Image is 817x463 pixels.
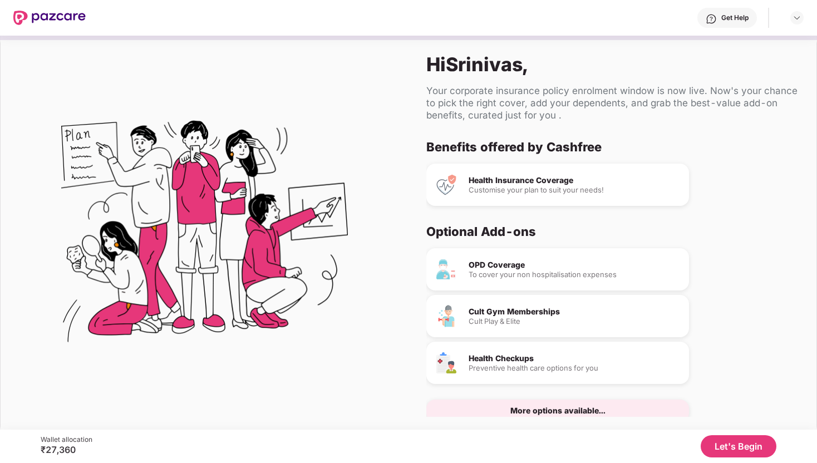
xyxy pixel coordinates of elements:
div: Health Checkups [469,354,680,362]
img: svg+xml;base64,PHN2ZyBpZD0iSGVscC0zMngzMiIgeG1sbnM9Imh0dHA6Ly93d3cudzMub3JnLzIwMDAvc3ZnIiB3aWR0aD... [706,13,717,24]
div: More options available... [510,407,606,415]
img: Health Insurance Coverage [435,174,457,196]
img: Flex Benefits Illustration [61,92,348,378]
div: Benefits offered by Cashfree [426,139,790,155]
div: Cult Gym Memberships [469,308,680,316]
div: Hi Srinivas , [426,53,799,76]
div: Wallet allocation [41,435,92,444]
div: OPD Coverage [469,261,680,269]
div: Get Help [721,13,749,22]
button: Let's Begin [701,435,776,457]
div: To cover your non hospitalisation expenses [469,271,680,278]
img: New Pazcare Logo [13,11,86,25]
div: ₹27,360 [41,444,92,455]
div: Optional Add-ons [426,224,790,239]
div: Health Insurance Coverage [469,176,680,184]
img: OPD Coverage [435,258,457,280]
div: Cult Play & Elite [469,318,680,325]
div: Your corporate insurance policy enrolment window is now live. Now's your chance to pick the right... [426,85,799,121]
img: Health Checkups [435,352,457,374]
img: svg+xml;base64,PHN2ZyBpZD0iRHJvcGRvd24tMzJ4MzIiIHhtbG5zPSJodHRwOi8vd3d3LnczLm9yZy8yMDAwL3N2ZyIgd2... [793,13,801,22]
img: Cult Gym Memberships [435,305,457,327]
div: Preventive health care options for you [469,365,680,372]
div: Customise your plan to suit your needs! [469,186,680,194]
